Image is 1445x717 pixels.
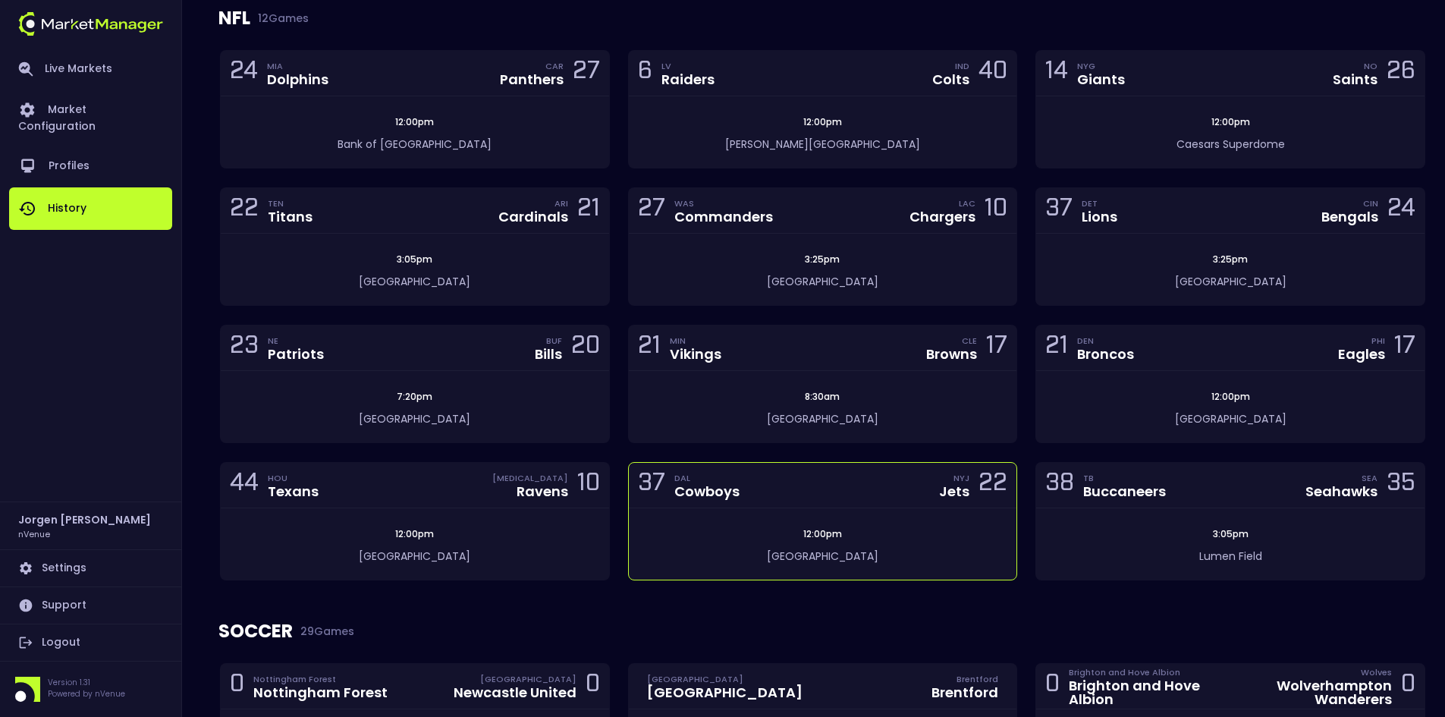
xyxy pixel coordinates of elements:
[1371,335,1385,347] div: PHI
[931,686,998,700] div: Brentford
[392,390,437,403] span: 7:20pm
[230,471,259,499] div: 44
[1082,197,1117,209] div: DET
[392,253,437,266] span: 3:05pm
[253,673,388,685] div: Nottingham Forest
[454,686,576,700] div: Newcastle United
[959,197,975,209] div: LAC
[359,274,470,289] span: [GEOGRAPHIC_DATA]
[661,73,715,86] div: Raiders
[230,672,244,700] div: 0
[293,625,354,637] span: 29 Games
[1077,335,1134,347] div: DEN
[1387,59,1415,87] div: 26
[535,347,562,361] div: Bills
[1077,60,1125,72] div: NYG
[674,210,773,224] div: Commanders
[661,60,715,72] div: LV
[577,197,600,225] div: 21
[492,472,568,484] div: [MEDICAL_DATA]
[268,347,324,361] div: Patriots
[391,527,438,540] span: 12:00pm
[268,485,319,498] div: Texans
[1401,672,1415,700] div: 0
[9,624,172,661] a: Logout
[1083,485,1166,498] div: Buccaneers
[359,549,470,564] span: [GEOGRAPHIC_DATA]
[1045,334,1068,362] div: 21
[359,411,470,426] span: [GEOGRAPHIC_DATA]
[979,471,1007,499] div: 22
[1362,472,1377,484] div: SEA
[767,274,878,289] span: [GEOGRAPHIC_DATA]
[9,49,172,89] a: Live Markets
[48,677,125,688] p: Version 1.31
[586,672,600,700] div: 0
[1321,210,1378,224] div: Bengals
[647,673,803,685] div: [GEOGRAPHIC_DATA]
[250,12,309,24] span: 12 Games
[9,89,172,145] a: Market Configuration
[480,673,576,685] div: [GEOGRAPHIC_DATA]
[1045,197,1073,225] div: 37
[1338,347,1385,361] div: Eagles
[1208,253,1252,266] span: 3:25pm
[1364,60,1377,72] div: NO
[962,335,977,347] div: CLE
[670,335,721,347] div: MIN
[647,686,803,700] div: [GEOGRAPHIC_DATA]
[638,59,652,87] div: 6
[909,210,975,224] div: Chargers
[391,115,438,128] span: 12:00pm
[18,528,50,539] h3: nVenue
[1045,672,1060,700] div: 0
[1045,59,1068,87] div: 14
[1394,334,1415,362] div: 17
[48,688,125,700] p: Powered by nVenue
[1233,679,1392,706] div: Wolverhampton Wanderers
[1361,666,1392,678] div: Wolves
[230,59,258,87] div: 24
[799,527,847,540] span: 12:00pm
[674,485,740,498] div: Cowboys
[1077,347,1134,361] div: Broncos
[953,472,969,484] div: NYJ
[573,59,600,87] div: 27
[267,60,328,72] div: MIA
[577,471,600,499] div: 10
[800,390,844,403] span: 8:30am
[230,197,259,225] div: 22
[230,334,259,362] div: 23
[9,187,172,230] a: History
[268,472,319,484] div: HOU
[725,137,920,152] span: [PERSON_NAME][GEOGRAPHIC_DATA]
[1305,485,1377,498] div: Seahawks
[767,549,878,564] span: [GEOGRAPHIC_DATA]
[253,686,388,700] div: Nottingham Forest
[9,145,172,187] a: Profiles
[18,511,151,528] h2: Jorgen [PERSON_NAME]
[955,60,969,72] div: IND
[1077,73,1125,86] div: Giants
[957,673,998,685] div: Brentford
[926,347,977,361] div: Browns
[1208,527,1253,540] span: 3:05pm
[638,334,661,362] div: 21
[268,210,313,224] div: Titans
[1069,679,1214,706] div: Brighton and Hove Albion
[545,60,564,72] div: CAR
[571,334,600,362] div: 20
[1069,666,1214,678] div: Brighton and Hove Albion
[674,472,740,484] div: DAL
[1207,115,1255,128] span: 12:00pm
[1387,471,1415,499] div: 35
[1387,197,1415,225] div: 24
[1045,471,1074,499] div: 38
[1175,274,1286,289] span: [GEOGRAPHIC_DATA]
[18,12,163,36] img: logo
[932,73,969,86] div: Colts
[218,599,1427,663] div: SOCCER
[1082,210,1117,224] div: Lions
[267,73,328,86] div: Dolphins
[517,485,568,498] div: Ravens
